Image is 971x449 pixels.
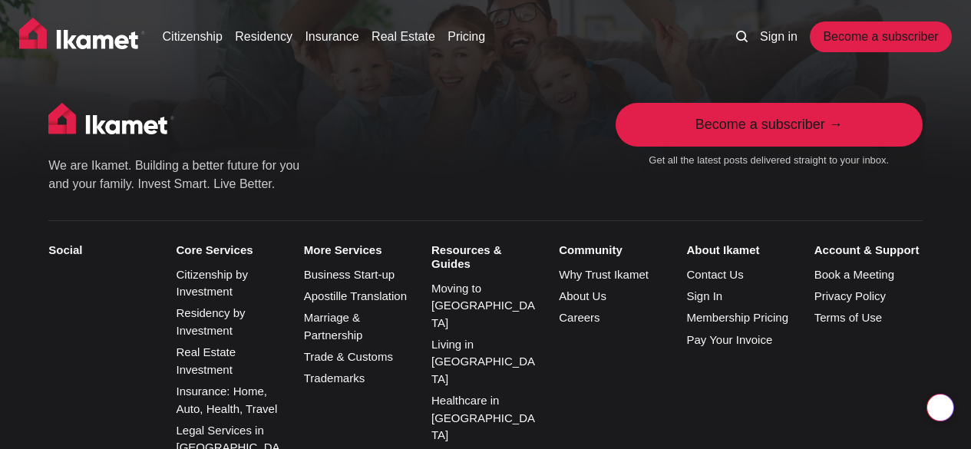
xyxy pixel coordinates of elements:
[810,21,951,52] a: Become a subscriber
[48,103,174,141] img: Ikamet home
[687,289,723,302] a: Sign In
[760,28,798,46] a: Sign in
[177,306,246,337] a: Residency by Investment
[431,338,535,385] a: Living in [GEOGRAPHIC_DATA]
[687,243,795,257] small: About Ikamet
[814,243,923,257] small: Account & Support
[304,350,393,363] a: Trade & Customs
[372,28,435,46] a: Real Estate
[163,28,223,46] a: Citizenship
[431,282,535,329] a: Moving to [GEOGRAPHIC_DATA]
[814,311,882,324] a: Terms of Use
[559,311,599,324] a: Careers
[304,268,395,281] a: Business Start-up
[305,28,358,46] a: Insurance
[431,394,535,441] a: Healthcare in [GEOGRAPHIC_DATA]
[48,243,157,257] small: Social
[304,371,365,385] a: Trademarks
[814,268,894,281] a: Book a Meeting
[431,243,540,271] small: Resources & Guides
[814,289,886,302] a: Privacy Policy
[177,243,285,257] small: Core Services
[616,154,923,167] small: Get all the latest posts delivered straight to your inbox.
[687,268,744,281] a: Contact Us
[235,28,292,46] a: Residency
[48,157,302,193] p: We are Ikamet. Building a better future for you and your family. Invest Smart. Live Better.
[304,243,412,257] small: More Services
[559,243,667,257] small: Community
[616,103,923,147] a: Become a subscriber →
[687,311,789,324] a: Membership Pricing
[687,333,773,346] a: Pay Your Invoice
[304,289,407,302] a: Apostille Translation
[19,18,145,56] img: Ikamet home
[559,268,649,281] a: Why Trust Ikamet
[448,28,485,46] a: Pricing
[177,345,236,376] a: Real Estate Investment
[177,268,248,299] a: Citizenship by Investment
[177,385,278,415] a: Insurance: Home, Auto, Health, Travel
[304,311,363,342] a: Marriage & Partnership
[559,289,606,302] a: About Us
